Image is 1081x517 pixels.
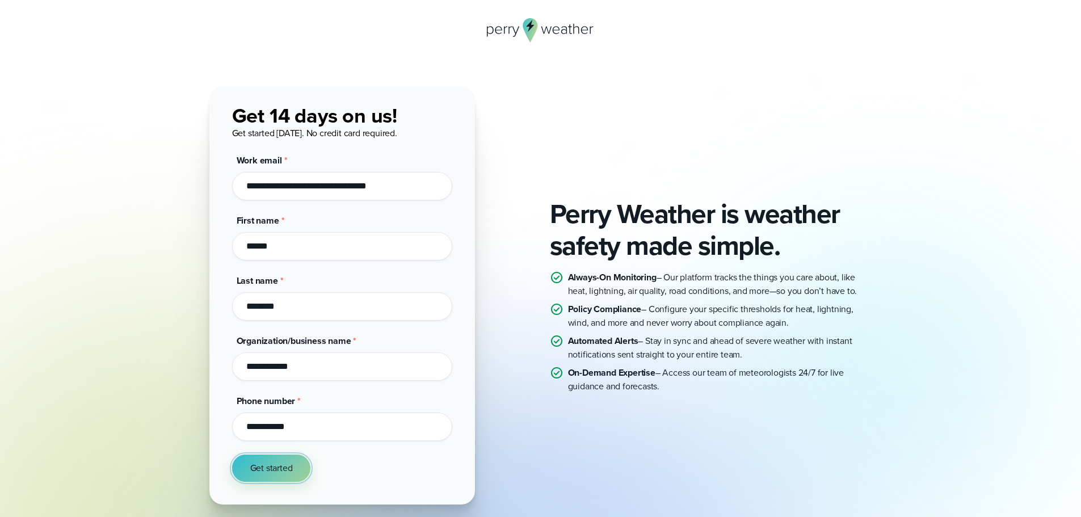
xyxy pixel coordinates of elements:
[232,127,397,140] span: Get started [DATE]. No credit card required.
[568,302,872,330] p: – Configure your specific thresholds for heat, lightning, wind, and more and never worry about co...
[237,334,351,347] span: Organization/business name
[568,334,638,347] strong: Automated Alerts
[568,271,657,284] strong: Always-On Monitoring
[237,394,296,407] span: Phone number
[232,100,397,131] span: Get 14 days on us!
[237,214,279,227] span: First name
[237,274,278,287] span: Last name
[550,198,872,262] h2: Perry Weather is weather safety made simple.
[568,302,642,316] strong: Policy Compliance
[568,271,872,298] p: – Our platform tracks the things you care about, like heat, lightning, air quality, road conditio...
[568,366,655,379] strong: On-Demand Expertise
[237,154,282,167] span: Work email
[250,461,293,475] span: Get started
[232,455,311,482] button: Get started
[568,366,872,393] p: – Access our team of meteorologists 24/7 for live guidance and forecasts.
[568,334,872,362] p: – Stay in sync and ahead of severe weather with instant notifications sent straight to your entir...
